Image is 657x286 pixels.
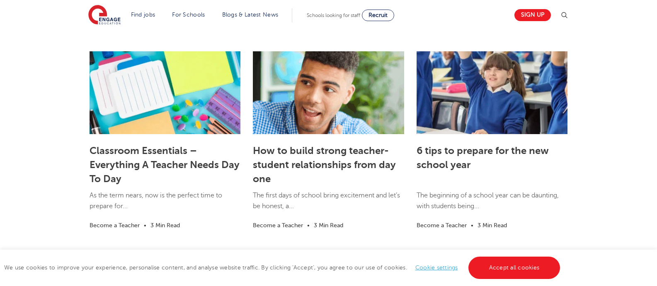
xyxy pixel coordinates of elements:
a: Classroom Essentials – Everything A Teacher Needs Day To Day [90,145,240,185]
li: 3 Min Read [478,221,507,230]
span: We use cookies to improve your experience, personalise content, and analyse website traffic. By c... [4,264,562,271]
a: Find jobs [131,12,155,18]
a: Sign up [514,9,551,21]
li: • [303,221,314,230]
span: Recruit [369,12,388,18]
a: 6 tips to prepare for the new school year [417,145,549,171]
li: Become a Teacher [417,221,467,230]
p: The beginning of a school year can be daunting, with students being... [417,190,567,220]
li: 3 Min Read [314,221,343,230]
a: Accept all cookies [468,257,560,279]
li: Become a Teacher [253,221,303,230]
li: 3 Min Read [150,221,180,230]
span: Schools looking for staff [307,12,360,18]
li: • [467,221,478,230]
a: Recruit [362,10,394,21]
a: Cookie settings [415,264,458,271]
a: For Schools [172,12,205,18]
p: As the term nears, now is the perfect time to prepare for... [90,190,240,220]
img: Engage Education [88,5,121,26]
li: • [140,221,150,230]
a: How to build strong teacher-student relationships from day one [253,145,396,185]
li: Become a Teacher [90,221,140,230]
a: Blogs & Latest News [222,12,279,18]
p: The first days of school bring excitement and let’s be honest, a... [253,190,404,220]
